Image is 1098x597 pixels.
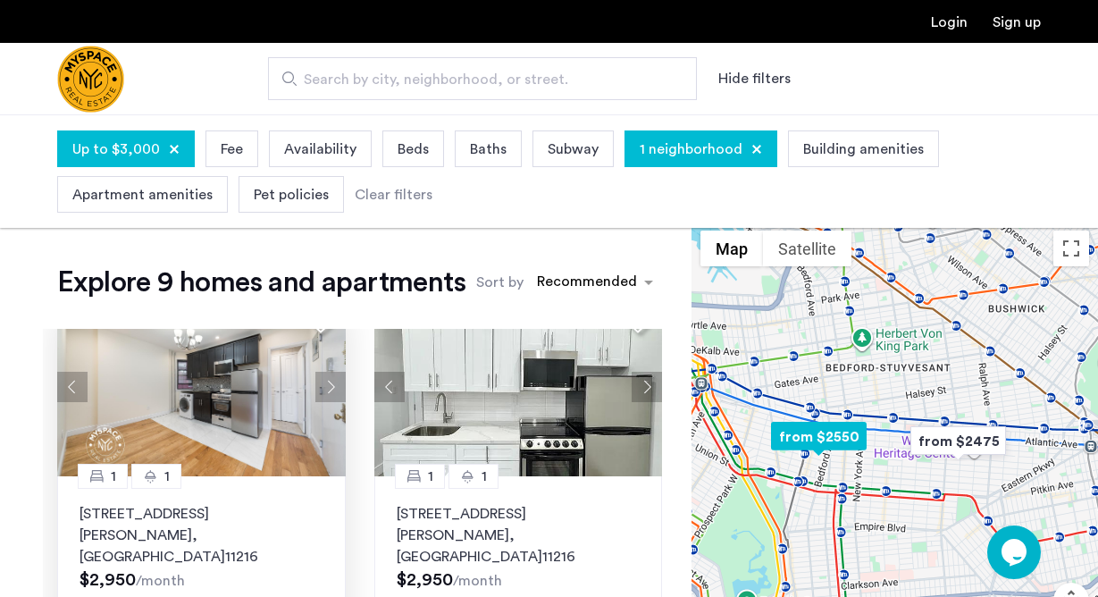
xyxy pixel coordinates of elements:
[987,526,1044,579] iframe: chat widget
[397,503,641,568] p: [STREET_ADDRESS][PERSON_NAME] 11216
[57,372,88,402] button: Previous apartment
[164,466,170,487] span: 1
[903,421,1013,461] div: from $2475
[1053,231,1089,266] button: Toggle fullscreen view
[315,372,346,402] button: Next apartment
[254,184,329,206] span: Pet policies
[718,68,791,89] button: Show or hide filters
[221,139,243,160] span: Fee
[57,46,124,113] a: Cazamio Logo
[470,139,507,160] span: Baths
[993,15,1041,29] a: Registration
[72,139,160,160] span: Up to $3,000
[453,574,502,588] sub: /month
[534,271,637,297] div: Recommended
[803,139,924,160] span: Building amenities
[700,231,763,266] button: Show street map
[57,46,124,113] img: logo
[632,372,662,402] button: Next apartment
[763,231,851,266] button: Show satellite imagery
[355,184,432,206] div: Clear filters
[304,69,647,90] span: Search by city, neighborhood, or street.
[476,272,524,293] label: Sort by
[640,139,742,160] span: 1 neighborhood
[57,265,465,300] h1: Explore 9 homes and apartments
[57,298,346,476] img: a8b926f1-9a91-4e5e-b036-feb4fe78ee5d_638789748027021424.jpeg
[80,503,323,568] p: [STREET_ADDRESS][PERSON_NAME] 11216
[548,139,599,160] span: Subway
[374,372,405,402] button: Previous apartment
[136,574,185,588] sub: /month
[374,298,663,476] img: a8b926f1-9a91-4e5e-b036-feb4fe78ee5d_638812751766421804.jpeg
[428,466,433,487] span: 1
[80,571,136,589] span: $2,950
[268,57,697,100] input: Apartment Search
[284,139,356,160] span: Availability
[111,466,116,487] span: 1
[397,571,453,589] span: $2,950
[72,184,213,206] span: Apartment amenities
[398,139,429,160] span: Beds
[482,466,487,487] span: 1
[931,15,968,29] a: Login
[764,416,874,457] div: from $2550
[528,266,662,298] ng-select: sort-apartment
